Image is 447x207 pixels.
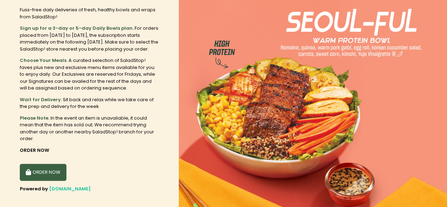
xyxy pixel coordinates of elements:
div: Fuss-free daily deliveries of fresh, healthy bowls and wraps from SaladStop! [20,6,159,20]
div: Powered by [20,185,159,192]
div: For orders placed from [DATE] to [DATE], the subscription starts immediately on the following [DA... [20,25,159,52]
b: Choose Your Meals. [20,57,67,64]
div: A curated selection of SaladStop! faves plus new and exclusive menu items available for you to en... [20,57,159,92]
b: Wait for Delivery. [20,96,62,103]
button: ORDER NOW [20,164,66,181]
b: Please Note. [20,115,49,121]
div: In the event an item is unavailable, it could mean that the item has sold out; We recommend tryin... [20,115,159,142]
a: [DOMAIN_NAME] [49,185,91,192]
b: Sign up for a 3-day or 5-day Daily Bowls plan. [20,25,134,31]
div: ORDER NOW [20,147,159,154]
div: Sit back and relax while we take care of the prep and delivery for the week. [20,96,159,110]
